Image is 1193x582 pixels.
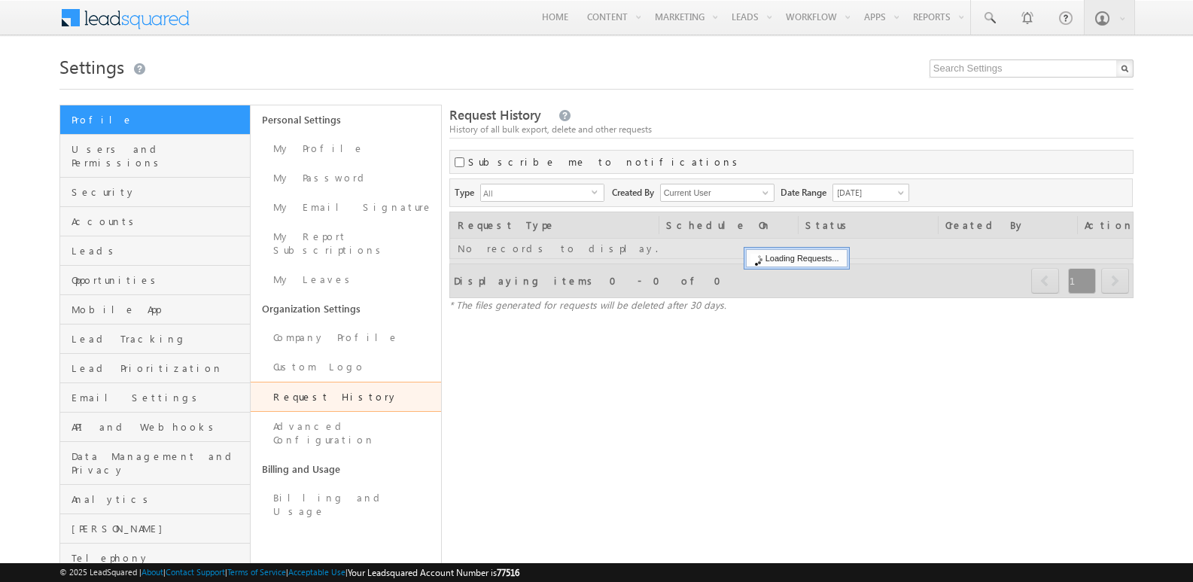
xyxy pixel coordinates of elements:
[60,236,250,266] a: Leads
[251,163,441,193] a: My Password
[227,567,286,577] a: Terms of Service
[72,273,246,287] span: Opportunities
[72,215,246,228] span: Accounts
[60,485,250,514] a: Analytics
[746,249,848,267] div: Loading Requests...
[60,413,250,442] a: API and Webhooks
[288,567,345,577] a: Acceptable Use
[72,185,246,199] span: Security
[832,184,909,202] a: [DATE]
[592,188,604,195] span: select
[72,142,246,169] span: Users and Permissions
[468,155,743,169] label: Subscribe me to notifications
[833,186,905,200] span: [DATE]
[754,185,773,200] a: Show All Items
[60,354,250,383] a: Lead Prioritization
[348,567,519,578] span: Your Leadsquared Account Number is
[166,567,225,577] a: Contact Support
[60,514,250,544] a: [PERSON_NAME]
[59,565,519,580] span: © 2025 LeadSquared | | | | |
[60,383,250,413] a: Email Settings
[251,222,441,265] a: My Report Subscriptions
[60,266,250,295] a: Opportunities
[72,551,246,565] span: Telephony
[60,442,250,485] a: Data Management and Privacy
[251,352,441,382] a: Custom Logo
[481,184,592,201] span: All
[480,184,604,202] div: All
[251,323,441,352] a: Company Profile
[60,105,250,135] a: Profile
[251,382,441,412] a: Request History
[251,483,441,526] a: Billing and Usage
[455,184,480,200] span: Type
[72,420,246,434] span: API and Webhooks
[930,59,1134,78] input: Search Settings
[72,244,246,257] span: Leads
[60,178,250,207] a: Security
[497,567,519,578] span: 77516
[660,184,775,202] input: Type to Search
[449,298,726,311] span: * The files generated for requests will be deleted after 30 days.
[72,303,246,316] span: Mobile App
[251,193,441,222] a: My Email Signature
[612,184,660,200] span: Created By
[142,567,163,577] a: About
[72,361,246,375] span: Lead Prioritization
[60,295,250,325] a: Mobile App
[251,134,441,163] a: My Profile
[781,184,832,200] span: Date Range
[251,294,441,323] a: Organization Settings
[72,391,246,404] span: Email Settings
[251,455,441,483] a: Billing and Usage
[60,544,250,573] a: Telephony
[72,332,246,346] span: Lead Tracking
[60,207,250,236] a: Accounts
[60,135,250,178] a: Users and Permissions
[251,265,441,294] a: My Leaves
[251,105,441,134] a: Personal Settings
[72,113,246,126] span: Profile
[251,412,441,455] a: Advanced Configuration
[449,106,541,123] span: Request History
[60,325,250,354] a: Lead Tracking
[449,123,1134,136] div: History of all bulk export, delete and other requests
[72,449,246,477] span: Data Management and Privacy
[59,54,124,78] span: Settings
[72,522,246,535] span: [PERSON_NAME]
[72,492,246,506] span: Analytics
